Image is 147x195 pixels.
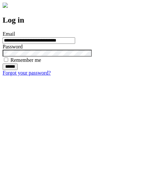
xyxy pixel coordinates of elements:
label: Email [3,31,15,37]
img: logo-4e3dc11c47720685a147b03b5a06dd966a58ff35d612b21f08c02c0306f2b779.png [3,3,8,8]
h2: Log in [3,16,144,25]
label: Password [3,44,23,49]
label: Remember me [10,57,41,63]
a: Forgot your password? [3,70,51,76]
